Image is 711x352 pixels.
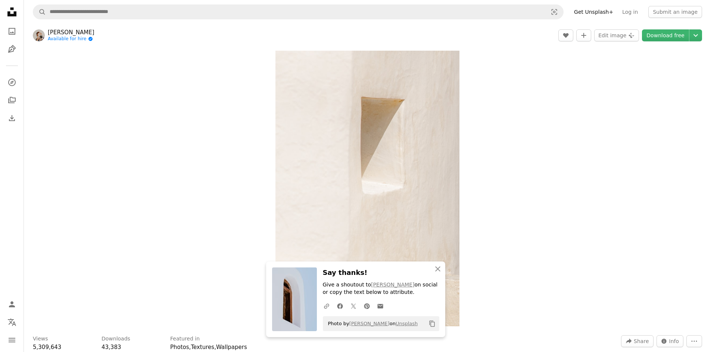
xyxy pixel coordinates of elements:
button: Zoom in on this image [275,51,459,326]
a: Photos [4,24,19,39]
a: Download free [642,29,689,41]
a: Download History [4,111,19,126]
a: Illustrations [4,42,19,57]
button: Submit an image [648,6,702,18]
span: 5,309,643 [33,344,61,351]
p: Give a shoutout to on social or copy the text below to attribute. [323,281,439,296]
img: white concrete wall with hole [275,51,459,326]
a: Log in [618,6,642,18]
a: Get Unsplash+ [570,6,618,18]
h3: Featured in [170,335,200,343]
a: [PERSON_NAME] [349,321,390,326]
button: More Actions [686,335,702,347]
a: [PERSON_NAME] [371,282,414,288]
button: Copy to clipboard [426,317,439,330]
span: , [189,344,191,351]
a: Share over email [374,298,387,313]
button: Share this image [621,335,653,347]
span: , [214,344,216,351]
a: Share on Facebook [333,298,347,313]
a: Textures [191,344,214,351]
a: [PERSON_NAME] [48,29,94,36]
button: Language [4,315,19,330]
span: Info [669,336,679,347]
button: Menu [4,333,19,348]
span: 43,383 [102,344,121,351]
button: Choose download size [689,29,702,41]
a: Available for hire [48,36,94,42]
form: Find visuals sitewide [33,4,564,19]
button: Add to Collection [576,29,591,41]
button: Like [558,29,573,41]
span: Share [634,336,649,347]
span: Photo by on [324,318,418,330]
button: Search Unsplash [33,5,46,19]
h3: Say thanks! [323,267,439,278]
a: Log in / Sign up [4,297,19,312]
a: Photos [170,344,189,351]
a: Explore [4,75,19,90]
img: Go to laura adai's profile [33,29,45,41]
a: Wallpapers [216,344,247,351]
h3: Downloads [102,335,130,343]
a: Collections [4,93,19,108]
button: Stats about this image [657,335,684,347]
button: Edit image [594,29,639,41]
a: Share on Twitter [347,298,360,313]
button: Visual search [545,5,563,19]
a: Unsplash [396,321,418,326]
a: Share on Pinterest [360,298,374,313]
h3: Views [33,335,48,343]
